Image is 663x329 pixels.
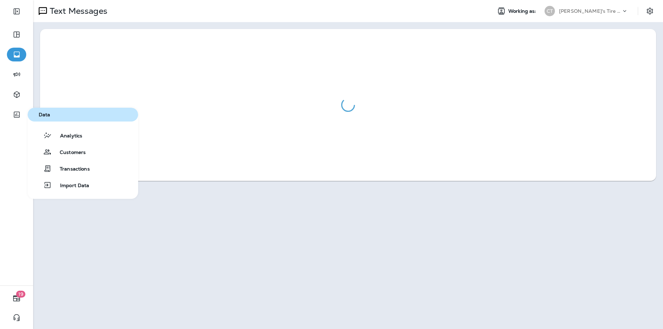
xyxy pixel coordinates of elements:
span: Transactions [51,166,90,173]
span: Import Data [52,183,89,189]
p: [PERSON_NAME]'s Tire & Auto [559,8,621,14]
span: Data [30,112,135,118]
span: Customers [51,149,86,156]
button: Expand Sidebar [7,4,26,18]
p: Text Messages [47,6,107,16]
button: Customers [28,145,138,159]
div: CT [545,6,555,16]
span: 19 [16,291,26,298]
button: Settings [644,5,656,17]
button: Analytics [28,128,138,142]
span: Analytics [52,133,82,139]
button: Import Data [28,178,138,192]
button: Transactions [28,162,138,175]
button: Data [28,108,138,122]
span: Working as: [508,8,538,14]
